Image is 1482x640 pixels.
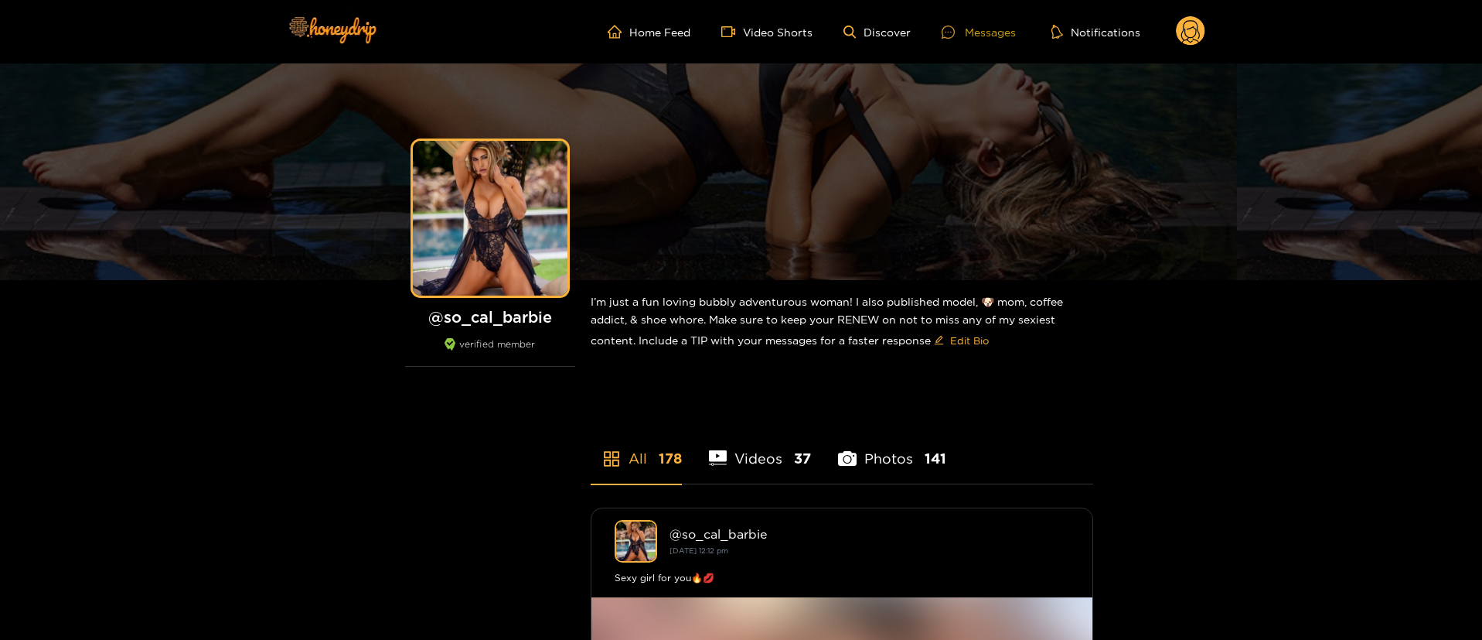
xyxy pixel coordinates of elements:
[721,25,813,39] a: Video Shorts
[950,333,989,348] span: Edit Bio
[659,449,682,468] span: 178
[1047,24,1145,39] button: Notifications
[721,25,743,39] span: video-camera
[931,328,992,353] button: editEdit Bio
[591,280,1093,365] div: I’m just a fun loving bubbly adventurous woman! I also published model, 🐶 mom, coffee addict, & s...
[942,23,1016,41] div: Messages
[591,414,682,484] li: All
[794,449,811,468] span: 37
[709,414,812,484] li: Videos
[838,414,946,484] li: Photos
[608,25,690,39] a: Home Feed
[925,449,946,468] span: 141
[608,25,629,39] span: home
[405,307,575,327] h1: @ so_cal_barbie
[405,338,575,367] div: verified member
[602,450,621,468] span: appstore
[615,520,657,563] img: so_cal_barbie
[843,26,911,39] a: Discover
[669,546,728,555] small: [DATE] 12:12 pm
[669,527,1069,541] div: @ so_cal_barbie
[615,570,1069,586] div: Sexy girl for you🔥💋
[934,335,944,347] span: edit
